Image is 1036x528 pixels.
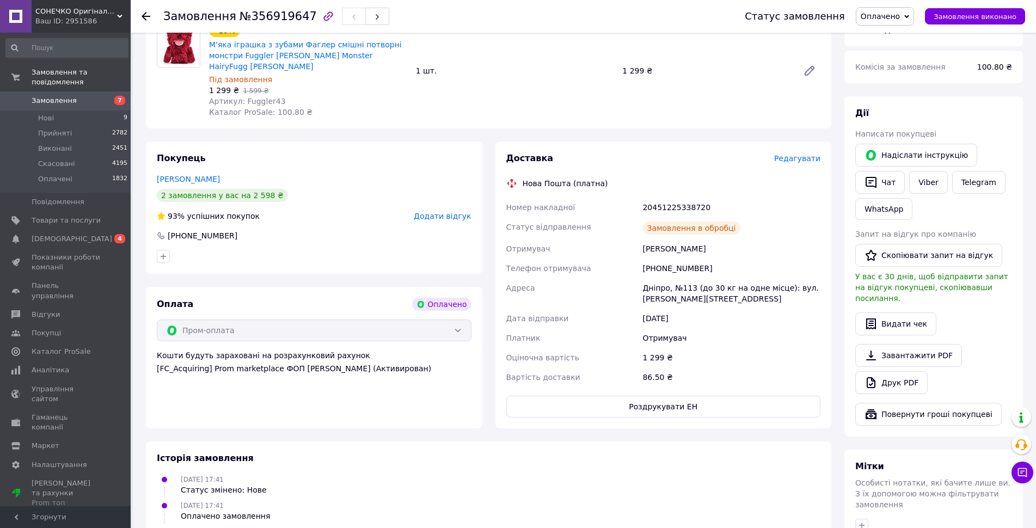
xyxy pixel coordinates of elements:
button: Надіслати інструкцію [855,144,977,167]
span: Мітки [855,461,884,471]
span: Написати покупцеві [855,130,936,138]
span: Нові [38,113,54,123]
a: [PERSON_NAME] [157,175,220,183]
span: Артикул: Fuggler43 [209,97,286,106]
div: Статус замовлення [745,11,845,22]
a: Редагувати [799,60,820,82]
span: Товари та послуги [32,216,101,225]
span: Отримувач [506,244,550,253]
span: Замовлення [163,10,236,23]
span: [DATE] 17:41 [181,502,224,509]
span: №356919647 [240,10,317,23]
button: Видати чек [855,312,936,335]
span: 100.80 ₴ [977,63,1012,71]
div: 20451225338720 [640,198,823,217]
a: WhatsApp [855,198,912,220]
span: Номер накладної [506,203,575,212]
div: Оплачено [412,298,471,311]
a: Друк PDF [855,371,928,394]
span: Відгуки [32,310,60,320]
span: Вартість доставки [506,373,580,382]
span: 93% [168,212,185,220]
div: [DATE] [640,309,823,328]
span: Історія замовлення [157,453,254,463]
a: Viber [909,171,947,194]
span: Прийняті [38,128,72,138]
button: Замовлення виконано [925,8,1025,24]
div: 1 299 ₴ [618,63,794,78]
div: Дніпро, №113 (до 30 кг на одне місце): вул. [PERSON_NAME][STREET_ADDRESS] [640,278,823,309]
span: [PERSON_NAME] та рахунки [32,478,101,508]
button: Чат з покупцем [1012,462,1033,483]
span: Під замовлення [209,75,272,84]
span: Дії [855,108,869,118]
div: 1 шт. [412,63,618,78]
span: Налаштування [32,460,87,470]
span: Покупці [32,328,61,338]
div: [PHONE_NUMBER] [167,230,238,241]
span: Доставка [506,153,554,163]
span: [DEMOGRAPHIC_DATA] [32,234,112,244]
button: Роздрукувати ЕН [506,396,821,418]
span: Оціночна вартість [506,353,579,362]
img: М'яка іграшка з зубами Фаглер смішні потворні монстри Fuggler Funny Ugly Monster HairyFugg Sir Belch [157,24,200,67]
span: 2782 [112,128,127,138]
span: 1 299 ₴ [209,86,239,95]
div: Статус змінено: Нове [181,484,267,495]
span: Гаманець компанії [32,413,101,432]
span: СОНЕЧКО Оригінальні дитячі іграшки [35,7,117,16]
span: Платник [506,334,541,342]
div: Оплачено замовлення [181,511,270,521]
div: Кошти будуть зараховані на розрахунковий рахунок [157,350,471,374]
span: Статус відправлення [506,223,591,231]
div: Повернутися назад [142,11,150,22]
span: 4195 [112,159,127,169]
button: Повернути гроші покупцеві [855,403,1002,426]
div: успішних покупок [157,211,260,222]
span: Замовлення [32,96,77,106]
span: Управління сайтом [32,384,101,404]
span: Виконані [38,144,72,154]
span: [DATE] 17:41 [181,476,224,483]
div: [PHONE_NUMBER] [640,259,823,278]
span: 2451 [112,144,127,154]
span: 9 [124,113,127,123]
a: Завантажити PDF [855,344,962,367]
span: Адреса [506,284,535,292]
button: Скопіювати запит на відгук [855,244,1002,267]
span: Каталог ProSale: 100.80 ₴ [209,108,312,116]
span: Замовлення виконано [934,13,1016,21]
span: Показники роботи компанії [32,253,101,272]
span: Маркет [32,441,59,451]
div: Prom топ [32,498,101,508]
div: Нова Пошта (платна) [520,178,611,189]
a: Telegram [952,171,1006,194]
span: 1 599 ₴ [243,87,268,95]
span: Редагувати [774,154,820,163]
button: Чат [855,171,905,194]
span: Особисті нотатки, які бачите лише ви. З їх допомогою можна фільтрувати замовлення [855,478,1010,509]
span: У вас є 30 днів, щоб відправити запит на відгук покупцеві, скопіювавши посилання. [855,272,1008,303]
span: Телефон отримувача [506,264,591,273]
span: Панель управління [32,281,101,300]
span: Каталог ProSale [32,347,90,357]
span: Повідомлення [32,197,84,207]
span: Скасовані [38,159,75,169]
span: 1832 [112,174,127,184]
span: 4 [114,234,125,243]
span: Замовлення та повідомлення [32,67,131,87]
span: Оплачені [38,174,72,184]
span: Дата відправки [506,314,569,323]
a: М'яка іграшка з зубами Фаглер смішні потворні монстри Fuggler [PERSON_NAME] Monster HairyFugg [PE... [209,40,402,71]
div: [FC_Acquiring] Prom marketplace ФОП [PERSON_NAME] (Активирован) [157,363,471,374]
div: 2 замовлення у вас на 2 598 ₴ [157,189,288,202]
span: Запит на відгук про компанію [855,230,976,238]
div: Замовлення в обробці [642,222,740,235]
span: Аналітика [32,365,69,375]
span: Додати відгук [414,212,471,220]
span: Оплачено [861,12,900,21]
div: 86.50 ₴ [640,367,823,387]
span: Комісія за замовлення [855,63,946,71]
div: Отримувач [640,328,823,348]
input: Пошук [5,38,128,58]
